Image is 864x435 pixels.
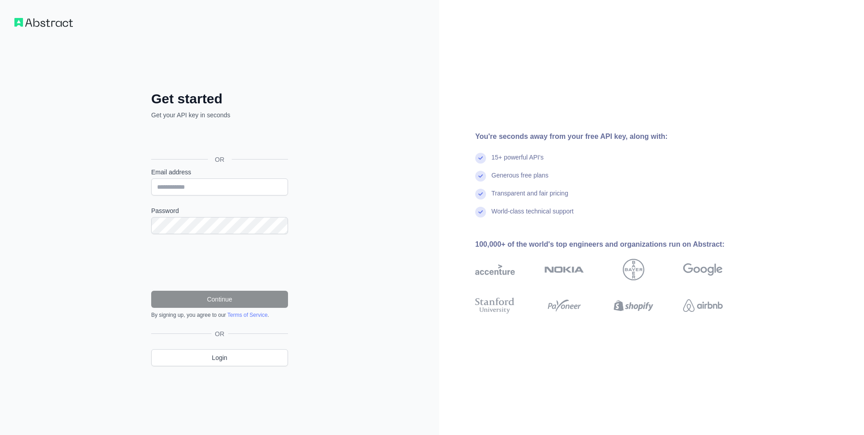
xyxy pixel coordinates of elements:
[151,291,288,308] button: Continue
[491,153,544,171] div: 15+ powerful API's
[475,131,751,142] div: You're seconds away from your free API key, along with:
[151,349,288,366] a: Login
[623,259,644,280] img: bayer
[475,239,751,250] div: 100,000+ of the world's top engineers and organizations run on Abstract:
[614,296,653,315] img: shopify
[544,296,584,315] img: payoneer
[14,18,73,27] img: Workflow
[151,245,288,280] iframe: reCAPTCHA
[151,91,288,107] h2: Get started
[683,259,723,280] img: google
[491,189,568,207] div: Transparent and fair pricing
[475,189,486,200] img: check mark
[475,296,515,315] img: stanford university
[491,207,574,225] div: World-class technical support
[683,296,723,315] img: airbnb
[211,329,228,338] span: OR
[475,207,486,217] img: check mark
[475,153,486,164] img: check mark
[227,312,267,318] a: Terms of Service
[151,168,288,177] label: Email address
[151,206,288,215] label: Password
[208,155,232,164] span: OR
[475,171,486,182] img: check mark
[491,171,549,189] div: Generous free plans
[151,311,288,319] div: By signing up, you agree to our .
[544,259,584,280] img: nokia
[151,111,288,120] p: Get your API key in seconds
[147,129,291,149] iframe: Sign in with Google Button
[475,259,515,280] img: accenture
